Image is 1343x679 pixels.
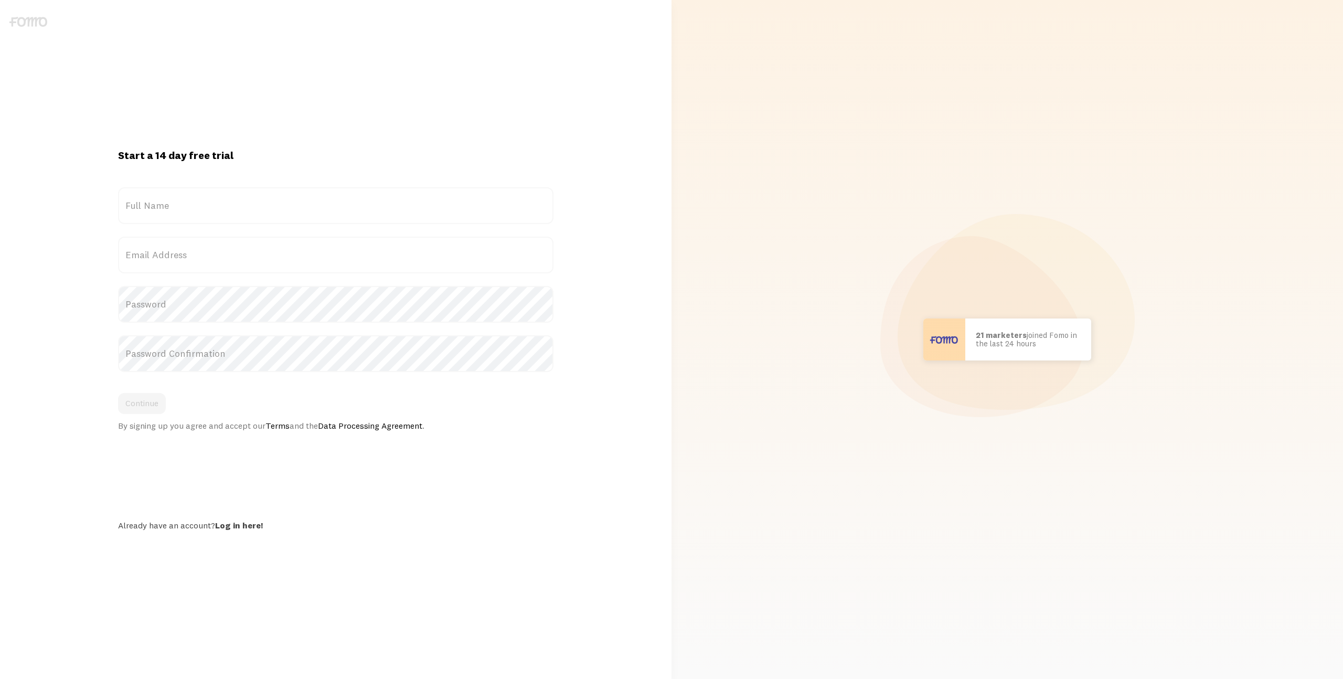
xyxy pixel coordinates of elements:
[265,420,290,431] a: Terms
[118,286,553,323] label: Password
[118,148,553,162] h1: Start a 14 day free trial
[923,319,965,360] img: User avatar
[976,330,1027,340] b: 21 marketers
[976,331,1081,348] p: joined Fomo in the last 24 hours
[118,335,553,372] label: Password Confirmation
[118,187,553,224] label: Full Name
[118,520,553,531] div: Already have an account?
[118,420,553,431] div: By signing up you agree and accept our and the .
[318,420,422,431] a: Data Processing Agreement
[9,17,47,27] img: fomo-logo-gray-b99e0e8ada9f9040e2984d0d95b3b12da0074ffd48d1e5cb62ac37fc77b0b268.svg
[215,520,263,531] a: Log in here!
[118,237,553,273] label: Email Address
